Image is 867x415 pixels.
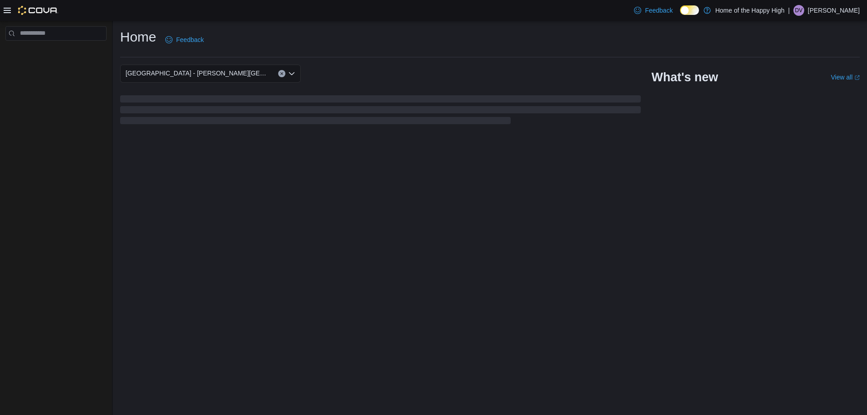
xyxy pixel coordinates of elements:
input: Dark Mode [680,5,699,15]
a: Feedback [162,31,207,49]
span: DV [795,5,803,16]
span: Feedback [176,35,204,44]
div: Deanna Vodden [793,5,804,16]
p: | [788,5,790,16]
button: Open list of options [288,70,295,77]
h1: Home [120,28,156,46]
nav: Complex example [5,42,107,64]
a: View allExternal link [831,74,860,81]
img: Cova [18,6,58,15]
span: Loading [120,97,641,126]
p: Home of the Happy High [715,5,784,16]
span: Feedback [645,6,672,15]
span: [GEOGRAPHIC_DATA] - [PERSON_NAME][GEOGRAPHIC_DATA] - Fire & Flower [126,68,269,79]
a: Feedback [630,1,676,19]
h2: What's new [652,70,718,84]
p: [PERSON_NAME] [808,5,860,16]
svg: External link [854,75,860,80]
button: Clear input [278,70,285,77]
